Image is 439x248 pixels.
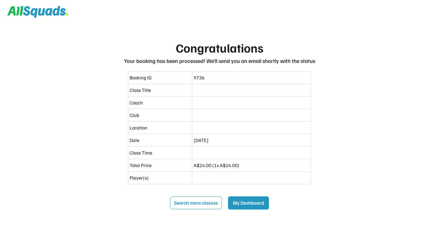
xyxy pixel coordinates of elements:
[170,196,222,209] button: Search more classes
[130,74,191,81] div: Booking ID
[130,99,191,106] div: Coach
[176,38,263,57] div: Congratulations
[130,162,191,169] div: Total Price
[130,174,191,181] div: Player(s)
[194,162,309,169] div: A$24.00 (1x A$24.00)
[130,86,191,94] div: Class Title
[7,6,68,18] img: Squad%20Logo.svg
[194,137,309,144] div: [DATE]
[124,57,315,65] div: Your booking has been processed! We’ll send you an email shortly with the status
[130,111,191,119] div: Club
[194,74,309,81] div: 9736
[228,196,269,209] button: My Dashboard
[130,149,191,156] div: Class Time
[130,137,191,144] div: Date
[130,124,191,131] div: Location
